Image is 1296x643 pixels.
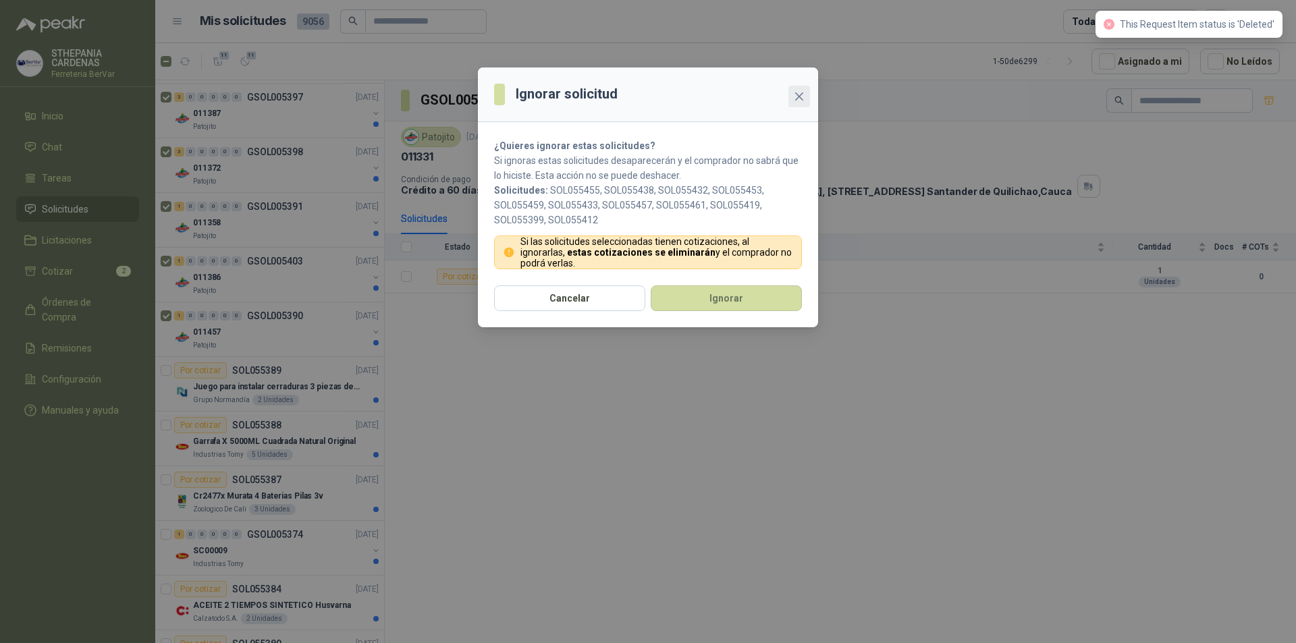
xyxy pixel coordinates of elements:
[788,86,810,107] button: Close
[516,84,618,105] h3: Ignorar solicitud
[794,91,805,102] span: close
[651,285,802,311] button: Ignorar
[494,183,802,227] p: SOL055455, SOL055438, SOL055432, SOL055453, SOL055459, SOL055433, SOL055457, SOL055461, SOL055419...
[494,153,802,183] p: Si ignoras estas solicitudes desaparecerán y el comprador no sabrá que lo hiciste. Esta acción no...
[494,140,655,151] strong: ¿Quieres ignorar estas solicitudes?
[567,247,715,258] strong: estas cotizaciones se eliminarán
[494,285,645,311] button: Cancelar
[520,236,794,269] p: Si las solicitudes seleccionadas tienen cotizaciones, al ignorarlas, y el comprador no podrá verlas.
[494,185,548,196] b: Solicitudes:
